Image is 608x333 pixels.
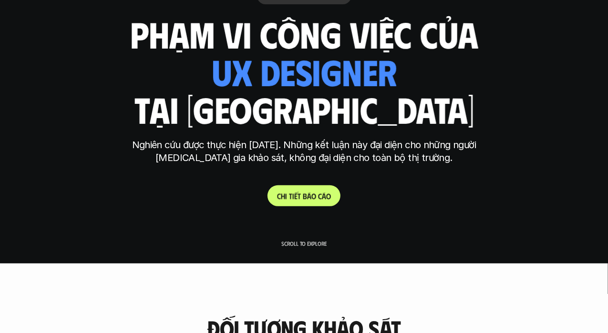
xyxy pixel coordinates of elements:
[134,89,474,129] h1: tại [GEOGRAPHIC_DATA]
[125,139,483,164] p: Nghiên cứu được thực hiện [DATE]. Những kết luận này đại diện cho những người [MEDICAL_DATA] gia ...
[307,182,311,191] span: á
[322,182,326,192] span: á
[281,240,327,247] p: Scroll to explore
[318,182,322,192] span: c
[268,185,340,206] a: Chitiếtbáocáo
[281,182,285,191] span: h
[326,182,331,192] span: o
[311,182,316,191] span: o
[303,182,307,191] span: b
[289,182,292,191] span: t
[285,182,287,191] span: i
[292,182,294,191] span: i
[298,182,301,191] span: t
[130,14,478,54] h1: phạm vi công việc của
[277,182,281,191] span: C
[294,182,298,191] span: ế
